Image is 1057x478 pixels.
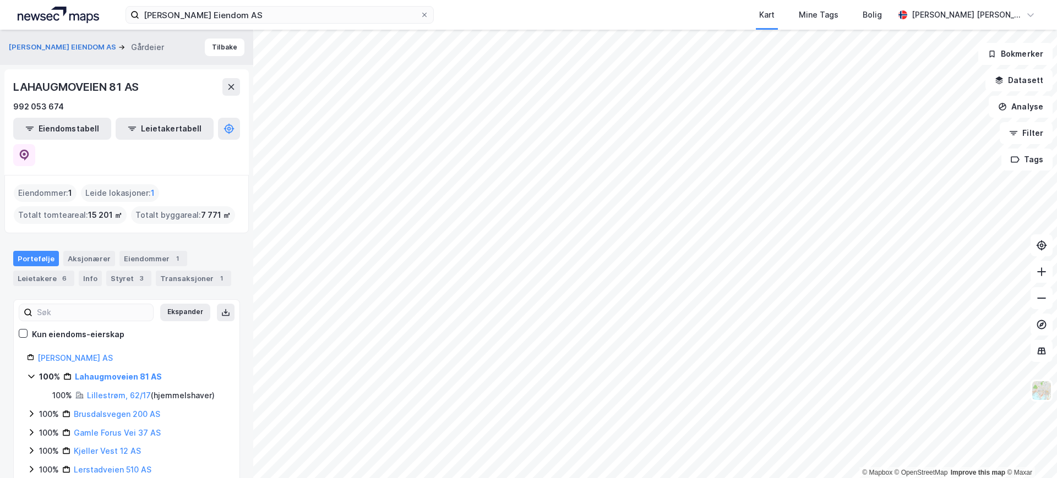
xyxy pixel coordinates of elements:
[119,251,187,266] div: Eiendommer
[116,118,214,140] button: Leietakertabell
[39,426,59,439] div: 100%
[912,8,1022,21] div: [PERSON_NAME] [PERSON_NAME]
[139,7,420,23] input: Søk på adresse, matrikkel, gårdeiere, leietakere eller personer
[863,8,882,21] div: Bolig
[216,273,227,284] div: 1
[13,271,74,286] div: Leietakere
[156,271,231,286] div: Transaksjoner
[74,446,141,455] a: Kjeller Vest 12 AS
[799,8,838,21] div: Mine Tags
[1031,380,1052,401] img: Z
[39,370,60,383] div: 100%
[79,271,102,286] div: Info
[106,271,151,286] div: Styret
[81,184,159,202] div: Leide lokasjoner :
[13,78,141,96] div: LAHAUGMOVEIEN 81 AS
[13,100,64,113] div: 992 053 674
[32,304,153,321] input: Søk
[74,428,161,437] a: Gamle Forus Vei 37 AS
[205,39,244,56] button: Tilbake
[87,391,151,400] a: Lillestrøm, 62/17
[172,253,183,264] div: 1
[75,372,162,381] a: Lahaugmoveien 81 AS
[989,96,1053,118] button: Analyse
[151,186,155,200] span: 1
[39,463,59,476] div: 100%
[759,8,775,21] div: Kart
[9,42,118,53] button: [PERSON_NAME] EIENDOM AS
[862,469,892,476] a: Mapbox
[131,41,164,54] div: Gårdeier
[88,208,122,222] span: 15 201 ㎡
[18,7,99,23] img: logo.a4113a55bc3d86da70a041830d287a7e.svg
[14,184,77,202] div: Eiendommer :
[1002,425,1057,478] div: Kontrollprogram for chat
[985,69,1053,91] button: Datasett
[160,304,210,321] button: Ekspander
[978,43,1053,65] button: Bokmerker
[14,206,127,224] div: Totalt tomteareal :
[136,273,147,284] div: 3
[13,251,59,266] div: Portefølje
[39,444,59,458] div: 100%
[74,409,160,419] a: Brusdalsvegen 200 AS
[1002,425,1057,478] iframe: Chat Widget
[1001,149,1053,171] button: Tags
[1000,122,1053,144] button: Filter
[131,206,235,224] div: Totalt byggareal :
[895,469,948,476] a: OpenStreetMap
[68,186,72,200] span: 1
[32,328,124,341] div: Kun eiendoms-eierskap
[59,273,70,284] div: 6
[52,389,72,402] div: 100%
[39,408,59,421] div: 100%
[87,389,215,402] div: ( hjemmelshaver )
[201,208,231,222] span: 7 771 ㎡
[74,465,151,474] a: Lerstadveien 510 AS
[13,118,111,140] button: Eiendomstabell
[63,251,115,266] div: Aksjonærer
[951,469,1005,476] a: Improve this map
[37,353,113,362] a: [PERSON_NAME] AS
